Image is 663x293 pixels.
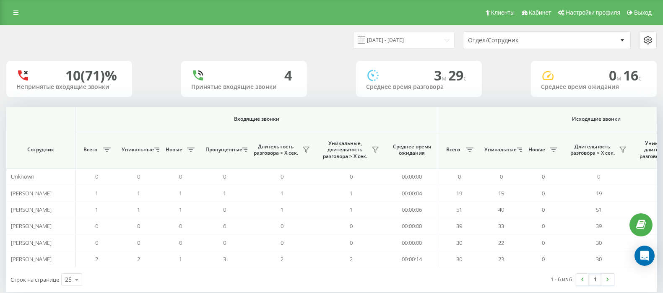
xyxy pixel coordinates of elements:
[281,173,283,180] span: 0
[463,73,467,83] span: c
[11,189,52,197] span: [PERSON_NAME]
[498,206,504,213] span: 40
[179,173,182,180] span: 0
[596,255,602,263] span: 30
[95,173,98,180] span: 0
[179,206,182,213] span: 1
[80,146,101,153] span: Всего
[541,83,647,91] div: Среднее время ожидания
[484,146,515,153] span: Уникальные
[498,255,504,263] span: 23
[137,173,140,180] span: 0
[16,83,122,91] div: Непринятые входящие звонки
[392,143,432,156] span: Среднее время ожидания
[609,66,623,84] span: 0
[638,73,642,83] span: c
[223,255,226,263] span: 3
[95,255,98,263] span: 2
[350,189,353,197] span: 1
[205,146,239,153] span: Пропущенные
[137,189,140,197] span: 1
[10,276,59,283] span: Строк на странице
[542,189,545,197] span: 0
[179,255,182,263] span: 1
[350,173,353,180] span: 0
[95,206,98,213] span: 1
[386,202,438,218] td: 00:00:06
[529,9,551,16] span: Кабинет
[252,143,300,156] span: Длительность разговора > Х сек.
[97,116,416,122] span: Входящие звонки
[11,255,52,263] span: [PERSON_NAME]
[11,173,34,180] span: Unknown
[634,246,655,266] div: Open Intercom Messenger
[350,206,353,213] span: 1
[321,140,369,160] span: Уникальные, длительность разговора > Х сек.
[65,275,72,284] div: 25
[456,255,462,263] span: 30
[13,146,68,153] span: Сотрудник
[597,173,600,180] span: 0
[223,206,226,213] span: 0
[542,173,545,180] span: 0
[386,218,438,234] td: 00:00:00
[11,206,52,213] span: [PERSON_NAME]
[350,222,353,230] span: 0
[11,239,52,246] span: [PERSON_NAME]
[350,239,353,246] span: 0
[498,239,504,246] span: 22
[11,222,52,230] span: [PERSON_NAME]
[456,239,462,246] span: 30
[542,222,545,230] span: 0
[596,239,602,246] span: 30
[589,274,601,285] a: 1
[542,255,545,263] span: 0
[498,222,504,230] span: 33
[456,206,462,213] span: 51
[95,239,98,246] span: 0
[366,83,472,91] div: Среднее время разговора
[137,206,140,213] span: 1
[634,9,652,16] span: Выход
[386,234,438,251] td: 00:00:00
[623,66,642,84] span: 16
[281,222,283,230] span: 0
[223,189,226,197] span: 1
[95,189,98,197] span: 1
[179,222,182,230] span: 0
[456,222,462,230] span: 39
[350,255,353,263] span: 2
[164,146,185,153] span: Новые
[284,67,292,83] div: 4
[223,239,226,246] span: 0
[526,146,547,153] span: Новые
[223,173,226,180] span: 0
[596,189,602,197] span: 19
[448,66,467,84] span: 29
[458,173,461,180] span: 0
[281,239,283,246] span: 0
[498,189,504,197] span: 15
[179,189,182,197] span: 1
[137,222,140,230] span: 0
[596,206,602,213] span: 51
[65,67,117,83] div: 10 (71)%
[468,37,568,44] div: Отдел/Сотрудник
[386,169,438,185] td: 00:00:00
[95,222,98,230] span: 0
[179,239,182,246] span: 0
[566,9,620,16] span: Настройки профиля
[137,239,140,246] span: 0
[551,275,572,283] div: 1 - 6 из 6
[491,9,515,16] span: Клиенты
[281,206,283,213] span: 1
[616,73,623,83] span: м
[191,83,297,91] div: Принятые входящие звонки
[434,66,448,84] span: 3
[122,146,152,153] span: Уникальные
[281,189,283,197] span: 1
[542,206,545,213] span: 0
[500,173,503,180] span: 0
[442,73,448,83] span: м
[568,143,616,156] span: Длительность разговора > Х сек.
